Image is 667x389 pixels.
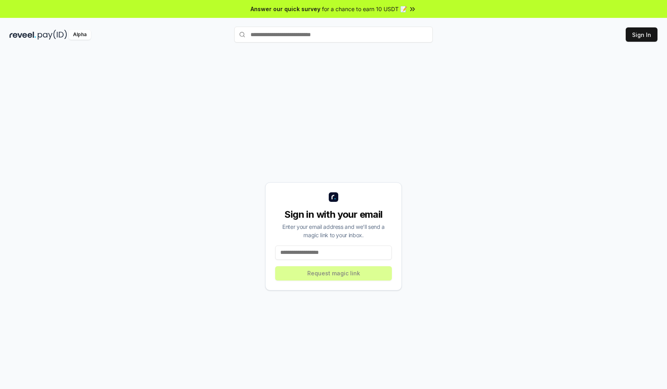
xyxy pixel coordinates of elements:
[322,5,407,13] span: for a chance to earn 10 USDT 📝
[38,30,67,40] img: pay_id
[626,27,657,42] button: Sign In
[10,30,36,40] img: reveel_dark
[69,30,91,40] div: Alpha
[251,5,320,13] span: Answer our quick survey
[329,192,338,202] img: logo_small
[275,223,392,239] div: Enter your email address and we’ll send a magic link to your inbox.
[275,208,392,221] div: Sign in with your email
